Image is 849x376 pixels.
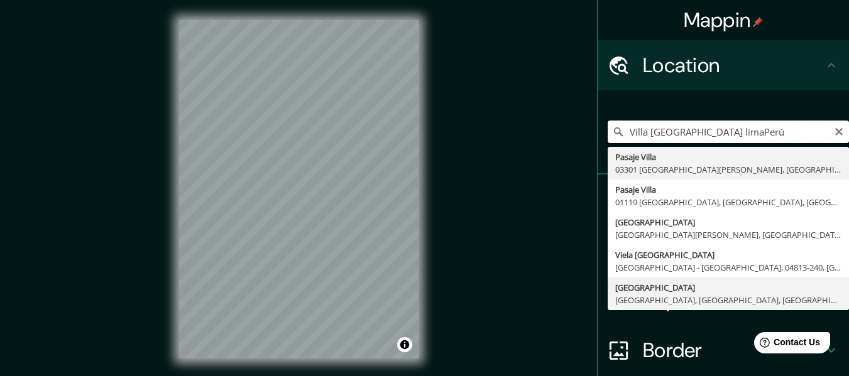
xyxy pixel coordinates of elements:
[615,249,841,261] div: Viela [GEOGRAPHIC_DATA]
[598,275,849,325] div: Layout
[643,338,824,363] h4: Border
[737,327,835,362] iframe: Help widget launcher
[643,287,824,313] h4: Layout
[684,8,764,33] h4: Mappin
[598,325,849,375] div: Border
[615,163,841,176] div: 03301 [GEOGRAPHIC_DATA][PERSON_NAME], [GEOGRAPHIC_DATA][DATE][PERSON_NAME], [GEOGRAPHIC_DATA][PER...
[598,175,849,225] div: Pins
[615,151,841,163] div: Pasaje Villa
[598,225,849,275] div: Style
[615,228,841,241] div: [GEOGRAPHIC_DATA][PERSON_NAME], [GEOGRAPHIC_DATA]
[179,20,419,358] canvas: Map
[598,40,849,90] div: Location
[643,53,824,78] h4: Location
[608,121,849,143] input: Pick your city or area
[615,261,841,274] div: [GEOGRAPHIC_DATA] - [GEOGRAPHIC_DATA], 04813-240, [GEOGRAPHIC_DATA]
[753,17,763,27] img: pin-icon.png
[615,196,841,208] div: 01119 [GEOGRAPHIC_DATA], [GEOGRAPHIC_DATA], [GEOGRAPHIC_DATA]
[615,183,841,196] div: Pasaje Villa
[615,216,841,228] div: [GEOGRAPHIC_DATA]
[397,337,412,352] button: Toggle attribution
[615,294,841,306] div: [GEOGRAPHIC_DATA], [GEOGRAPHIC_DATA], [GEOGRAPHIC_DATA]
[615,281,841,294] div: [GEOGRAPHIC_DATA]
[834,125,844,137] button: Clear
